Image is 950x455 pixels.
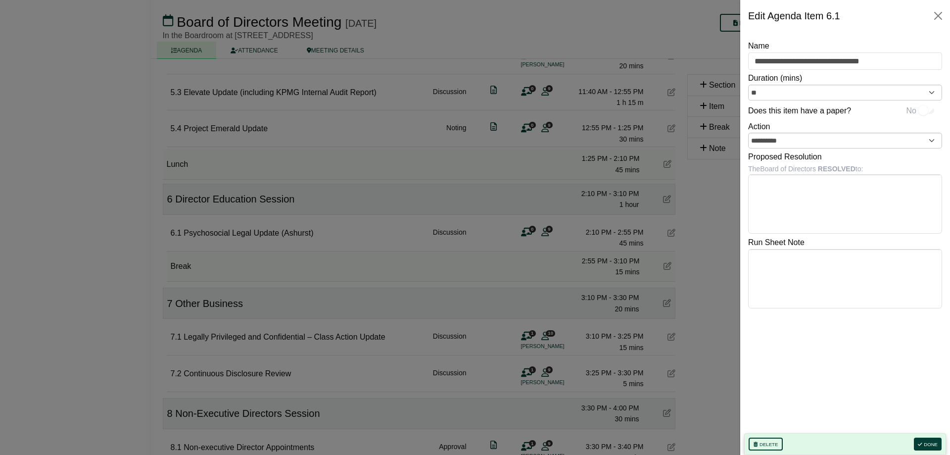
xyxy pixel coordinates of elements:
[930,8,946,24] button: Close
[748,72,802,85] label: Duration (mins)
[818,165,855,173] b: RESOLVED
[914,438,942,451] button: Done
[748,40,769,52] label: Name
[748,163,942,174] div: The Board of Directors to:
[748,120,770,133] label: Action
[749,438,783,451] button: Delete
[748,8,840,24] div: Edit Agenda Item 6.1
[748,151,822,163] label: Proposed Resolution
[748,104,851,117] label: Does this item have a paper?
[906,104,916,117] span: No
[748,236,805,249] label: Run Sheet Note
